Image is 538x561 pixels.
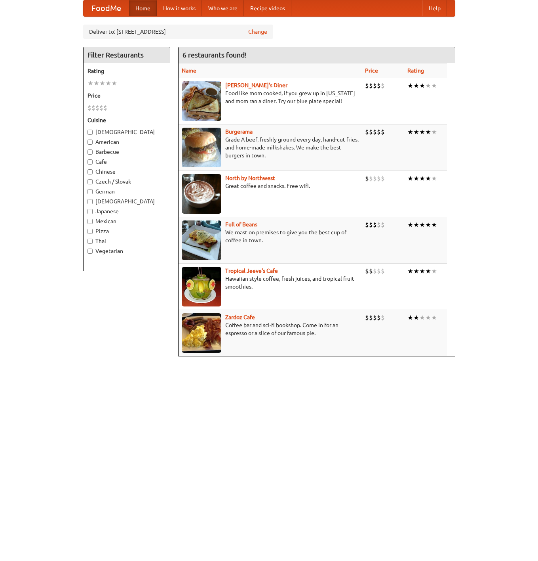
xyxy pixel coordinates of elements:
[381,128,385,136] li: $
[225,175,275,181] b: North by Northwest
[182,128,221,167] img: burgerama.jpg
[225,128,253,135] a: Burgerama
[377,313,381,322] li: $
[87,219,93,224] input: Mexican
[373,128,377,136] li: $
[99,79,105,88] li: ★
[431,81,437,90] li: ★
[373,313,377,322] li: $
[87,199,93,204] input: [DEMOGRAPHIC_DATA]
[365,267,369,276] li: $
[91,103,95,112] li: $
[373,174,377,183] li: $
[225,221,257,228] a: Full of Beans
[425,81,431,90] li: ★
[244,0,291,16] a: Recipe videos
[87,138,166,146] label: American
[431,220,437,229] li: ★
[365,128,369,136] li: $
[425,220,431,229] li: ★
[83,25,273,39] div: Deliver to: [STREET_ADDRESS]
[84,47,170,63] h4: Filter Restaurants
[157,0,202,16] a: How it works
[407,267,413,276] li: ★
[87,116,166,124] h5: Cuisine
[369,174,373,183] li: $
[182,313,221,353] img: zardoz.jpg
[225,82,287,88] a: [PERSON_NAME]'s Diner
[87,148,166,156] label: Barbecue
[182,267,221,306] img: jeeves.jpg
[87,130,93,135] input: [DEMOGRAPHIC_DATA]
[129,0,157,16] a: Home
[365,81,369,90] li: $
[365,67,378,74] a: Price
[373,81,377,90] li: $
[381,313,385,322] li: $
[407,67,424,74] a: Rating
[87,140,93,145] input: American
[182,228,359,244] p: We roast on premises to give you the best cup of coffee in town.
[365,313,369,322] li: $
[87,149,93,155] input: Barbecue
[431,128,437,136] li: ★
[87,92,166,100] h5: Price
[369,128,373,136] li: $
[377,81,381,90] li: $
[373,220,377,229] li: $
[407,128,413,136] li: ★
[87,128,166,136] label: [DEMOGRAPHIC_DATA]
[182,81,221,121] img: sallys.jpg
[87,179,93,184] input: Czech / Slovak
[182,275,359,291] p: Hawaiian style coffee, fresh juices, and tropical fruit smoothies.
[425,128,431,136] li: ★
[182,321,359,337] p: Coffee bar and sci-fi bookshop. Come in for an espresso or a slice of our famous pie.
[87,229,93,234] input: Pizza
[381,174,385,183] li: $
[419,220,425,229] li: ★
[87,159,93,165] input: Cafe
[87,169,93,174] input: Chinese
[373,267,377,276] li: $
[425,174,431,183] li: ★
[87,207,166,215] label: Japanese
[111,79,117,88] li: ★
[87,249,93,254] input: Vegetarian
[407,313,413,322] li: ★
[413,220,419,229] li: ★
[183,51,247,59] ng-pluralize: 6 restaurants found!
[103,103,107,112] li: $
[413,81,419,90] li: ★
[407,81,413,90] li: ★
[377,128,381,136] li: $
[225,268,278,274] a: Tropical Jeeve's Cafe
[84,0,129,16] a: FoodMe
[377,220,381,229] li: $
[413,128,419,136] li: ★
[413,174,419,183] li: ★
[413,313,419,322] li: ★
[425,313,431,322] li: ★
[95,103,99,112] li: $
[87,227,166,235] label: Pizza
[87,237,166,245] label: Thai
[182,174,221,214] img: north.jpg
[381,81,385,90] li: $
[182,136,359,159] p: Grade A beef, freshly ground every day, hand-cut fries, and home-made milkshakes. We make the bes...
[87,188,166,195] label: German
[87,79,93,88] li: ★
[105,79,111,88] li: ★
[431,174,437,183] li: ★
[381,220,385,229] li: $
[407,220,413,229] li: ★
[369,313,373,322] li: $
[369,81,373,90] li: $
[419,174,425,183] li: ★
[87,168,166,176] label: Chinese
[87,217,166,225] label: Mexican
[407,174,413,183] li: ★
[431,313,437,322] li: ★
[225,314,255,320] a: Zardoz Cafe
